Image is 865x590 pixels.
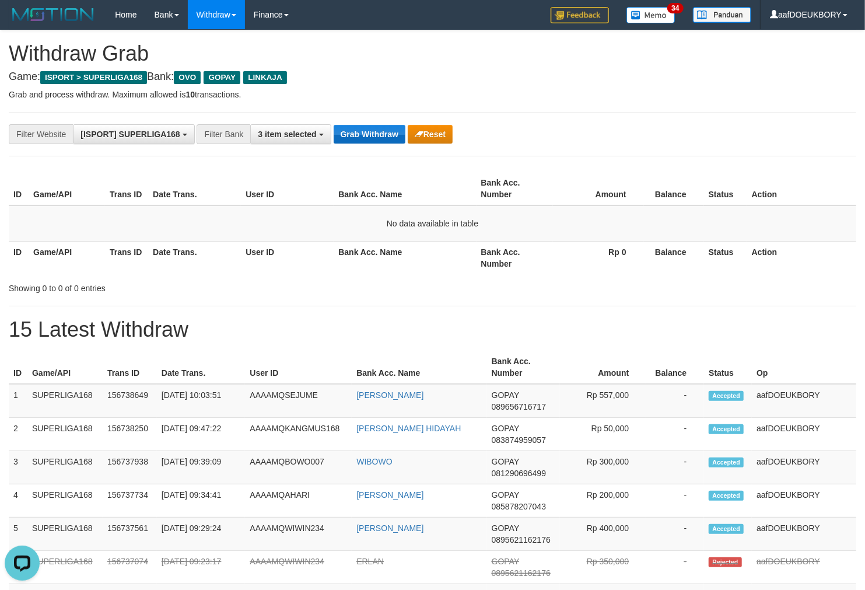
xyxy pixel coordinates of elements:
span: Copy 085878207043 to clipboard [492,502,546,511]
div: Showing 0 to 0 of 0 entries [9,278,352,294]
td: No data available in table [9,205,856,242]
h4: Game: Bank: [9,71,856,83]
span: Accepted [709,424,744,434]
td: - [646,484,704,518]
th: Balance [644,172,704,205]
img: panduan.png [693,7,751,23]
td: - [646,451,704,484]
td: AAAAMQKANGMUS168 [245,418,352,451]
th: Trans ID [105,241,148,274]
td: [DATE] 09:47:22 [157,418,246,451]
td: AAAAMQAHARI [245,484,352,518]
th: User ID [245,351,352,384]
th: Bank Acc. Name [334,241,476,274]
td: 5 [9,518,27,551]
span: Accepted [709,458,744,467]
td: 156737561 [103,518,157,551]
td: [DATE] 09:23:17 [157,551,246,584]
th: Bank Acc. Name [352,351,486,384]
img: MOTION_logo.png [9,6,97,23]
td: AAAAMQSEJUME [245,384,352,418]
th: Action [747,241,856,274]
a: [PERSON_NAME] [356,390,423,400]
td: aafDOEUKBORY [752,451,856,484]
td: 3 [9,451,27,484]
td: 4 [9,484,27,518]
th: Trans ID [103,351,157,384]
td: 156737734 [103,484,157,518]
img: Feedback.jpg [551,7,609,23]
button: Reset [408,125,453,144]
p: Grab and process withdraw. Maximum allowed is transactions. [9,89,856,100]
th: Status [704,351,752,384]
td: 156737074 [103,551,157,584]
th: Amount [560,351,647,384]
a: WIBOWO [356,457,392,466]
td: [DATE] 10:03:51 [157,384,246,418]
td: 1 [9,384,27,418]
td: Rp 350,000 [560,551,647,584]
span: GOPAY [492,457,519,466]
td: - [646,551,704,584]
span: Accepted [709,491,744,501]
td: SUPERLIGA168 [27,418,103,451]
td: aafDOEUKBORY [752,551,856,584]
span: OVO [174,71,201,84]
div: Filter Bank [197,124,250,144]
a: [PERSON_NAME] HIDAYAH [356,424,461,433]
td: Rp 400,000 [560,518,647,551]
th: ID [9,172,29,205]
th: Trans ID [105,172,148,205]
a: [PERSON_NAME] [356,523,423,533]
span: Accepted [709,524,744,534]
span: GOPAY [492,424,519,433]
span: GOPAY [492,490,519,500]
td: [DATE] 09:39:09 [157,451,246,484]
td: SUPERLIGA168 [27,518,103,551]
td: [DATE] 09:29:24 [157,518,246,551]
span: [ISPORT] SUPERLIGA168 [80,130,180,139]
td: Rp 50,000 [560,418,647,451]
span: Copy 0895621162176 to clipboard [492,568,551,578]
td: Rp 300,000 [560,451,647,484]
th: ID [9,241,29,274]
th: Amount [553,172,644,205]
span: GOPAY [492,523,519,533]
td: SUPERLIGA168 [27,451,103,484]
span: GOPAY [492,557,519,566]
div: Filter Website [9,124,73,144]
td: AAAAMQWIWIN234 [245,551,352,584]
span: Copy 083874959057 to clipboard [492,435,546,445]
strong: 10 [185,90,195,99]
th: Date Trans. [148,172,241,205]
td: aafDOEUKBORY [752,418,856,451]
td: aafDOEUKBORY [752,484,856,518]
th: Status [704,241,747,274]
td: SUPERLIGA168 [27,484,103,518]
td: 156737938 [103,451,157,484]
td: Rp 200,000 [560,484,647,518]
th: Game/API [29,241,105,274]
td: 156738250 [103,418,157,451]
th: Game/API [29,172,105,205]
button: Grab Withdraw [334,125,405,144]
th: Rp 0 [553,241,644,274]
h1: Withdraw Grab [9,42,856,65]
span: GOPAY [204,71,240,84]
button: Open LiveChat chat widget [5,5,40,40]
span: Copy 0895621162176 to clipboard [492,535,551,544]
span: 34 [667,3,683,13]
th: ID [9,351,27,384]
button: [ISPORT] SUPERLIGA168 [73,124,194,144]
td: SUPERLIGA168 [27,384,103,418]
th: Date Trans. [157,351,246,384]
td: - [646,518,704,551]
a: ERLAN [356,557,384,566]
th: Action [747,172,856,205]
th: User ID [241,241,334,274]
td: [DATE] 09:34:41 [157,484,246,518]
button: 3 item selected [250,124,331,144]
span: LINKAJA [243,71,287,84]
span: GOPAY [492,390,519,400]
span: Copy 081290696499 to clipboard [492,469,546,478]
